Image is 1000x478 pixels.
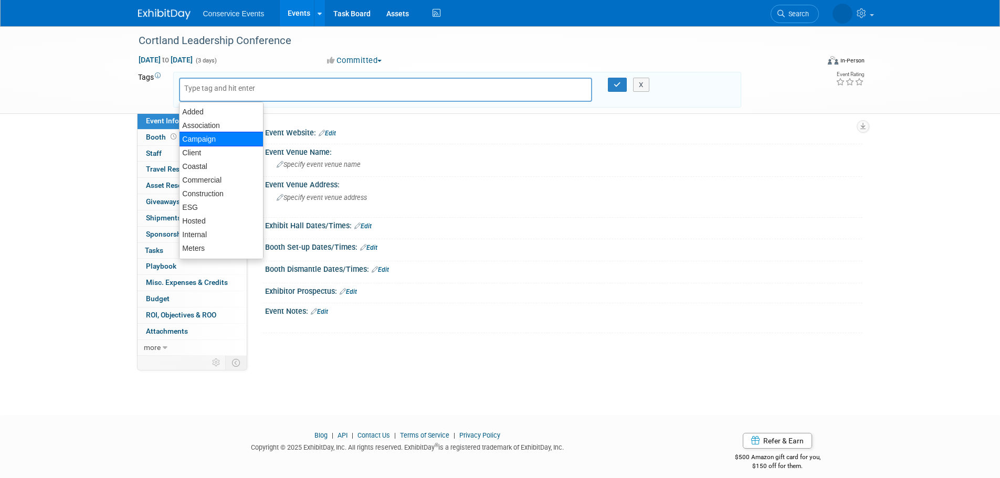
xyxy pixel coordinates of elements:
span: | [392,431,398,439]
a: Edit [360,244,377,251]
a: Edit [311,308,328,315]
img: Format-Inperson.png [828,56,838,65]
div: Construction [180,187,263,200]
a: Edit [372,266,389,273]
span: | [451,431,458,439]
div: Coastal [180,160,263,173]
a: Privacy Policy [459,431,500,439]
a: API [338,431,348,439]
div: Booth Set-up Dates/Times: [265,239,862,253]
span: Misc. Expenses & Credits [146,278,228,286]
a: Giveaways [138,194,247,210]
a: Terms of Service [400,431,449,439]
span: Sponsorships [146,230,191,238]
span: [DATE] [DATE] [138,55,193,65]
div: In-Person [840,57,865,65]
span: Specify event venue address [277,194,367,201]
td: Tags [138,72,164,108]
div: $500 Amazon gift card for you, [693,446,862,470]
a: Travel Reservations [138,162,247,177]
a: ROI, Objectives & ROO [138,307,247,323]
a: Edit [354,222,372,230]
div: Internal [180,228,263,241]
span: Budget [146,294,170,303]
div: Hosted [180,214,263,228]
a: Blog [314,431,328,439]
span: Booth not reserved yet [169,133,178,141]
span: ROI, Objectives & ROO [146,311,216,319]
div: Exhibitor Prospectus: [265,283,862,297]
span: Travel Reservations [146,165,210,173]
a: Event Information [138,113,247,129]
div: Client [180,146,263,160]
div: MF [180,255,263,269]
td: Toggle Event Tabs [225,356,247,369]
div: Commercial [180,173,263,187]
span: Playbook [146,262,176,270]
span: to [161,56,171,64]
div: Campaign [179,132,264,146]
span: Search [785,10,809,18]
a: Tasks [138,243,247,259]
div: Event Venue Address: [265,177,862,190]
span: Conservice Events [203,9,265,18]
a: Edit [319,130,336,137]
div: $150 off for them. [693,462,862,471]
div: Booth Dismantle Dates/Times: [265,261,862,275]
img: Abby Reaves [833,4,852,24]
div: Event Website: [265,125,862,139]
button: Committed [323,55,386,66]
div: Event Notes: [265,303,862,317]
img: ExhibitDay [138,9,191,19]
div: Association [180,119,263,132]
div: Exhibit Hall Dates/Times: [265,218,862,231]
a: Playbook [138,259,247,274]
span: more [144,343,161,352]
span: Tasks [145,246,163,254]
a: Shipments [138,210,247,226]
span: Booth [146,133,178,141]
span: | [349,431,356,439]
div: Meters [180,241,263,255]
a: Booth [138,130,247,145]
td: Personalize Event Tab Strip [207,356,226,369]
a: Edit [340,288,357,295]
span: | [329,431,336,439]
sup: ® [435,442,438,448]
a: Staff [138,146,247,162]
div: Copyright © 2025 ExhibitDay, Inc. All rights reserved. ExhibitDay is a registered trademark of Ex... [138,440,678,452]
span: Attachments [146,327,188,335]
span: (3 days) [195,57,217,64]
div: ESG [180,200,263,214]
a: Sponsorships [138,227,247,242]
div: Event Format [757,55,865,70]
div: Added [180,105,263,119]
span: Shipments [146,214,181,222]
span: Giveaways [146,197,180,206]
a: Search [771,5,819,23]
a: Attachments [138,324,247,339]
a: Refer & Earn [743,433,812,449]
div: Event Rating [836,72,864,77]
span: Asset Reservations [146,181,208,189]
a: Budget [138,291,247,307]
a: Asset Reservations [138,178,247,194]
span: Event Information [146,116,205,125]
a: Contact Us [357,431,390,439]
input: Type tag and hit enter [184,83,268,93]
div: Event Venue Name: [265,144,862,157]
button: X [633,78,649,92]
span: Staff [146,149,162,157]
a: Misc. Expenses & Credits [138,275,247,291]
div: Cortland Leadership Conference [135,31,803,50]
a: more [138,340,247,356]
span: Specify event venue name [277,161,361,168]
